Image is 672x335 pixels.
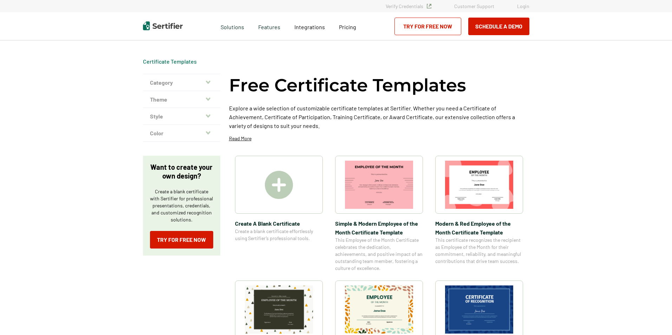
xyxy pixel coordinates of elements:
span: Features [258,22,280,31]
span: Solutions [221,22,244,31]
button: Theme [143,91,220,108]
p: Create a blank certificate with Sertifier for professional presentations, credentials, and custom... [150,188,213,223]
span: Modern & Red Employee of the Month Certificate Template [435,219,523,237]
a: Customer Support [454,3,494,9]
a: Simple & Modern Employee of the Month Certificate TemplateSimple & Modern Employee of the Month C... [335,156,423,272]
img: Modern Dark Blue Employee of the Month Certificate Template [445,285,513,334]
span: Simple & Modern Employee of the Month Certificate Template [335,219,423,237]
a: Integrations [294,22,325,31]
button: Color [143,125,220,142]
img: Create A Blank Certificate [265,171,293,199]
a: Try for Free Now [394,18,461,35]
button: Category [143,74,220,91]
a: Pricing [339,22,356,31]
a: Login [517,3,529,9]
img: Simple & Colorful Employee of the Month Certificate Template [245,285,313,334]
a: Try for Free Now [150,231,213,249]
span: Create A Blank Certificate [235,219,323,228]
span: Create a blank certificate effortlessly using Sertifier’s professional tools. [235,228,323,242]
a: Verify Credentials [386,3,431,9]
a: Certificate Templates [143,58,197,65]
span: This Employee of the Month Certificate celebrates the dedication, achievements, and positive impa... [335,237,423,272]
p: Want to create your own design? [150,163,213,180]
a: Modern & Red Employee of the Month Certificate TemplateModern & Red Employee of the Month Certifi... [435,156,523,272]
img: Verified [427,4,431,8]
span: Integrations [294,24,325,30]
h1: Free Certificate Templates [229,74,466,97]
img: Simple and Patterned Employee of the Month Certificate Template [345,285,413,334]
span: Pricing [339,24,356,30]
button: Style [143,108,220,125]
img: Sertifier | Digital Credentialing Platform [143,21,183,30]
span: This certificate recognizes the recipient as Employee of the Month for their commitment, reliabil... [435,237,523,265]
img: Modern & Red Employee of the Month Certificate Template [445,161,513,209]
div: Breadcrumb [143,58,197,65]
img: Simple & Modern Employee of the Month Certificate Template [345,161,413,209]
p: Read More [229,135,252,142]
p: Explore a wide selection of customizable certificate templates at Sertifier. Whether you need a C... [229,104,529,130]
